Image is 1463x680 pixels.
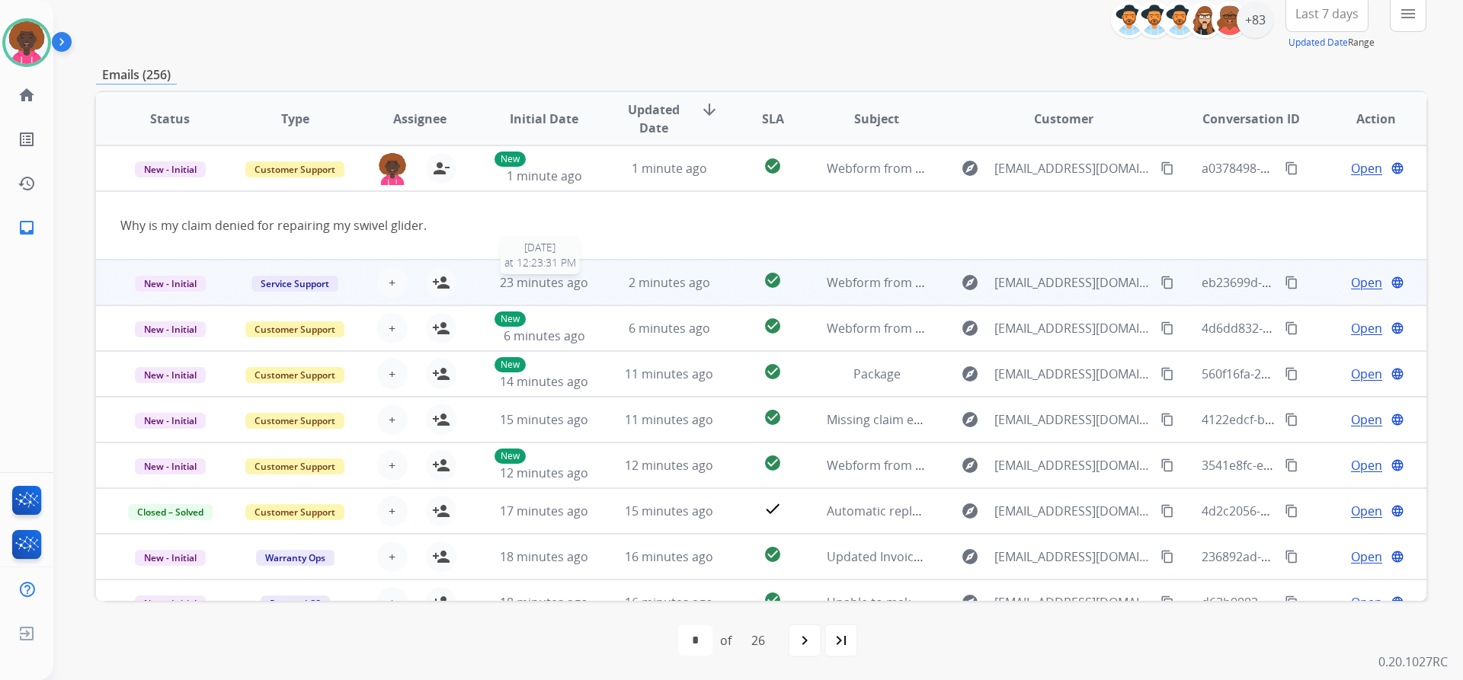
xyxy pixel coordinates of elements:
[245,413,344,429] span: Customer Support
[1285,504,1298,518] mat-icon: content_copy
[764,591,782,609] mat-icon: check_circle
[128,504,213,520] span: Closed – Solved
[1351,502,1382,520] span: Open
[1202,548,1436,565] span: 236892ad-d93a-4075-b24f-07458d822265
[500,548,588,565] span: 18 minutes ago
[1160,550,1174,563] mat-icon: content_copy
[1160,161,1174,175] mat-icon: content_copy
[135,413,206,429] span: New - Initial
[377,404,408,435] button: +
[245,367,344,383] span: Customer Support
[827,503,1160,519] span: Automatic reply: Extend Shipping Protection Confirmation
[500,465,588,481] span: 12 minutes ago
[377,587,408,618] button: +
[827,594,990,611] span: Unable to make claim online
[1391,276,1404,289] mat-icon: language
[1202,320,1436,337] span: 4d6dd832-b906-46fc-8850-683378e8b52a
[961,319,979,337] mat-icon: explore
[150,110,190,128] span: Status
[625,411,713,428] span: 11 minutes ago
[854,110,899,128] span: Subject
[827,411,938,428] span: Missing claim email
[1391,595,1404,609] mat-icon: language
[625,594,713,611] span: 16 minutes ago
[1351,593,1382,611] span: Open
[495,152,526,167] p: New
[500,503,588,519] span: 17 minutes ago
[432,502,450,520] mat-icon: person_add
[1202,110,1300,128] span: Conversation ID
[1285,595,1298,609] mat-icon: content_copy
[261,595,330,611] span: Reguard CS
[1160,504,1174,518] mat-icon: content_copy
[1351,410,1382,429] span: Open
[1160,595,1174,609] mat-icon: content_copy
[629,274,710,291] span: 2 minutes ago
[389,456,395,474] span: +
[1202,366,1429,382] span: 560f16fa-2570-424e-a180-63fd055d00d9
[700,101,719,119] mat-icon: arrow_downward
[1285,458,1298,472] mat-icon: content_copy
[432,273,450,292] mat-icon: person_add
[625,457,713,474] span: 12 minutes ago
[764,362,782,381] mat-icon: check_circle
[377,313,408,343] button: +
[832,631,850,650] mat-icon: last_page
[1202,503,1432,519] span: 4d2c2056-be3f-48c4-9ee1-62a598cc9097
[961,456,979,474] mat-icon: explore
[393,110,447,128] span: Assignee
[764,271,782,289] mat-icon: check_circle
[245,161,344,177] span: Customer Support
[510,110,578,128] span: Initial Date
[1391,161,1404,175] mat-icon: language
[1301,92,1426,145] th: Action
[256,550,335,566] span: Warranty Ops
[1391,458,1404,472] mat-icon: language
[96,65,177,85] p: Emails (256)
[961,273,979,292] mat-icon: explore
[135,595,206,611] span: New - Initial
[1034,110,1093,128] span: Customer
[827,160,1172,177] span: Webform from [EMAIL_ADDRESS][DOMAIN_NAME] on [DATE]
[389,410,395,429] span: +
[1285,276,1298,289] mat-icon: content_copy
[1160,276,1174,289] mat-icon: content_copy
[389,273,395,292] span: +
[739,625,777,656] div: 26
[507,168,582,184] span: 1 minute ago
[377,541,408,572] button: +
[764,408,782,426] mat-icon: check_circle
[1202,274,1435,291] span: eb23699d-60ce-4247-8447-0ab117f475e8
[377,450,408,480] button: +
[18,86,36,104] mat-icon: home
[1285,321,1298,335] mat-icon: content_copy
[432,593,450,611] mat-icon: person_add
[1160,367,1174,381] mat-icon: content_copy
[827,274,1172,291] span: Webform from [EMAIL_ADDRESS][DOMAIN_NAME] on [DATE]
[389,319,395,337] span: +
[495,311,526,327] p: New
[1289,37,1348,49] button: Updated Date
[135,161,206,177] span: New - Initial
[18,219,36,237] mat-icon: inbox
[251,276,338,292] span: Service Support
[389,365,395,383] span: +
[994,365,1151,383] span: [EMAIL_ADDRESS][DOMAIN_NAME]
[432,365,450,383] mat-icon: person_add
[764,500,782,518] mat-icon: check
[619,101,689,137] span: Updated Date
[389,502,395,520] span: +
[961,548,979,566] mat-icon: explore
[764,317,782,335] mat-icon: check_circle
[1285,161,1298,175] mat-icon: content_copy
[135,276,206,292] span: New - Initial
[1391,321,1404,335] mat-icon: language
[1285,413,1298,426] mat-icon: content_copy
[827,548,1028,565] span: Updated Invoice | [PERSON_NAME]
[764,454,782,472] mat-icon: check_circle
[135,321,206,337] span: New - Initial
[389,548,395,566] span: +
[632,160,707,177] span: 1 minute ago
[720,631,731,650] div: of
[500,411,588,428] span: 15 minutes ago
